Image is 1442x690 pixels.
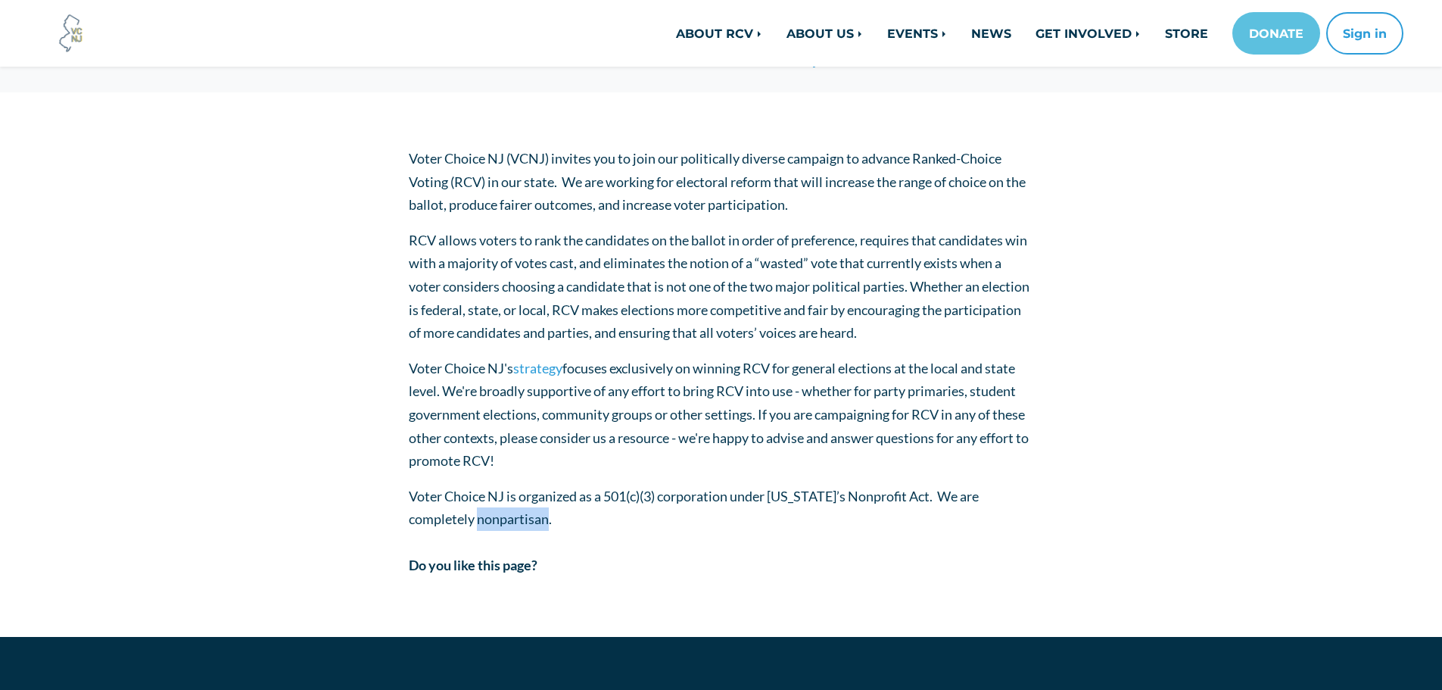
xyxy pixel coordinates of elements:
[513,360,562,376] a: strategy
[409,357,1033,473] p: Voter Choice NJ's focuses exclusively on winning RCV for general elections at the local and state...
[409,229,1033,345] p: RCV allows voters to rank the candidates on the ballot in order of preference, requires that cand...
[1153,18,1220,48] a: STORE
[409,557,537,573] strong: Do you like this page?
[774,18,875,48] a: ABOUT US
[959,18,1023,48] a: NEWS
[409,147,1033,217] p: Voter Choice NJ (VCNJ) invites you to join our politically diverse campaign to advance Ranked-Cho...
[397,12,1403,55] nav: Main navigation
[409,585,636,601] iframe: fb:like Facebook Social Plugin
[664,18,774,48] a: ABOUT RCV
[1326,12,1403,55] button: Sign in or sign up
[409,485,1033,531] p: Voter Choice NJ is organized as a 501(c)(3) corporation under [US_STATE]’s Nonprofit Act. We are ...
[51,13,92,54] img: Voter Choice NJ
[1023,18,1153,48] a: GET INVOLVED
[636,580,685,595] iframe: X Post Button
[1232,12,1320,55] a: DONATE
[875,18,959,48] a: EVENTS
